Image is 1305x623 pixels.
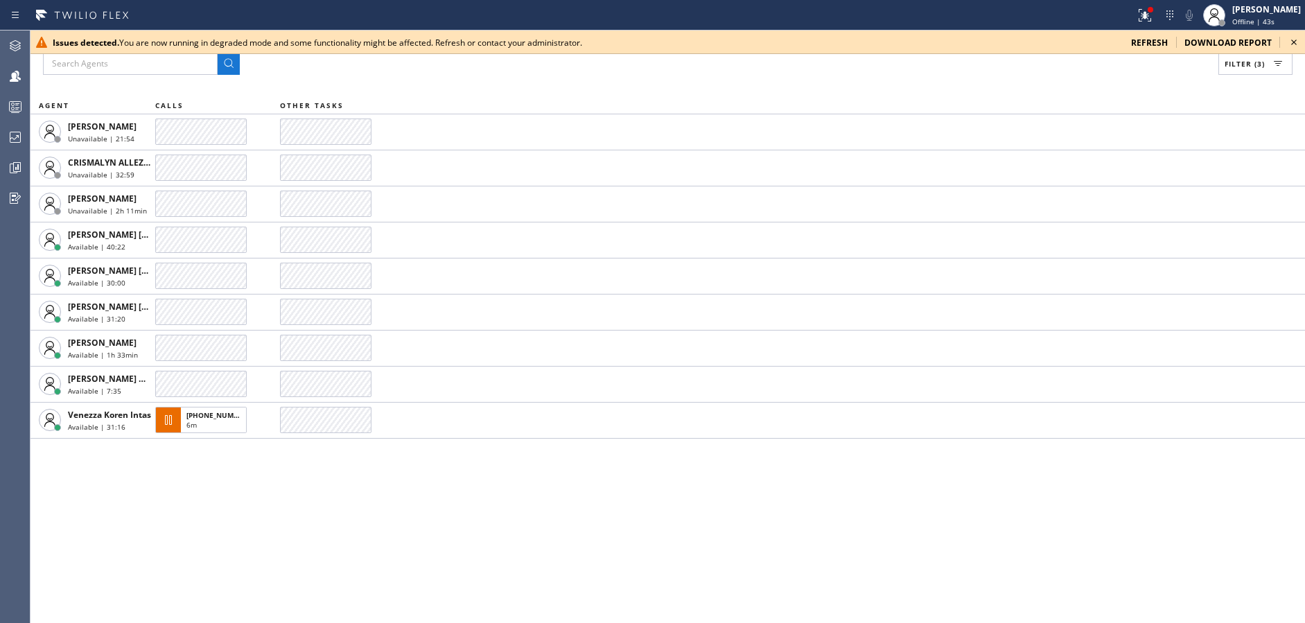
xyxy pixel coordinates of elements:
button: Filter (3) [1218,53,1293,75]
span: Available | 40:22 [68,242,125,252]
span: download report [1184,37,1272,49]
span: 6m [186,420,197,430]
span: Unavailable | 32:59 [68,170,134,179]
span: [PHONE_NUMBER] [186,410,249,420]
button: [PHONE_NUMBER]6m [155,403,251,437]
span: Unavailable | 2h 11min [68,206,147,216]
span: refresh [1131,37,1168,49]
span: Available | 1h 33min [68,350,138,360]
span: AGENT [39,100,69,110]
span: OTHER TASKS [280,100,344,110]
span: Available | 31:16 [68,422,125,432]
b: Issues detected. [53,37,119,49]
span: Available | 30:00 [68,278,125,288]
span: [PERSON_NAME] Guingos [68,373,173,385]
span: CALLS [155,100,184,110]
span: Unavailable | 21:54 [68,134,134,143]
span: Filter (3) [1225,59,1265,69]
span: [PERSON_NAME] [68,121,137,132]
span: Venezza Koren Intas [68,409,151,421]
input: Search Agents [43,53,218,75]
span: Offline | 43s [1232,17,1275,26]
span: [PERSON_NAME] [PERSON_NAME] [68,265,207,277]
span: [PERSON_NAME] [PERSON_NAME] [68,229,207,240]
span: Available | 31:20 [68,314,125,324]
button: Mute [1180,6,1199,25]
div: You are now running in degraded mode and some functionality might be affected. Refresh or contact... [53,37,1120,49]
span: CRISMALYN ALLEZER [68,157,154,168]
span: [PERSON_NAME] [68,193,137,204]
div: [PERSON_NAME] [1232,3,1301,15]
span: Available | 7:35 [68,386,121,396]
span: [PERSON_NAME] [PERSON_NAME] Dahil [68,301,231,313]
span: [PERSON_NAME] [68,337,137,349]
